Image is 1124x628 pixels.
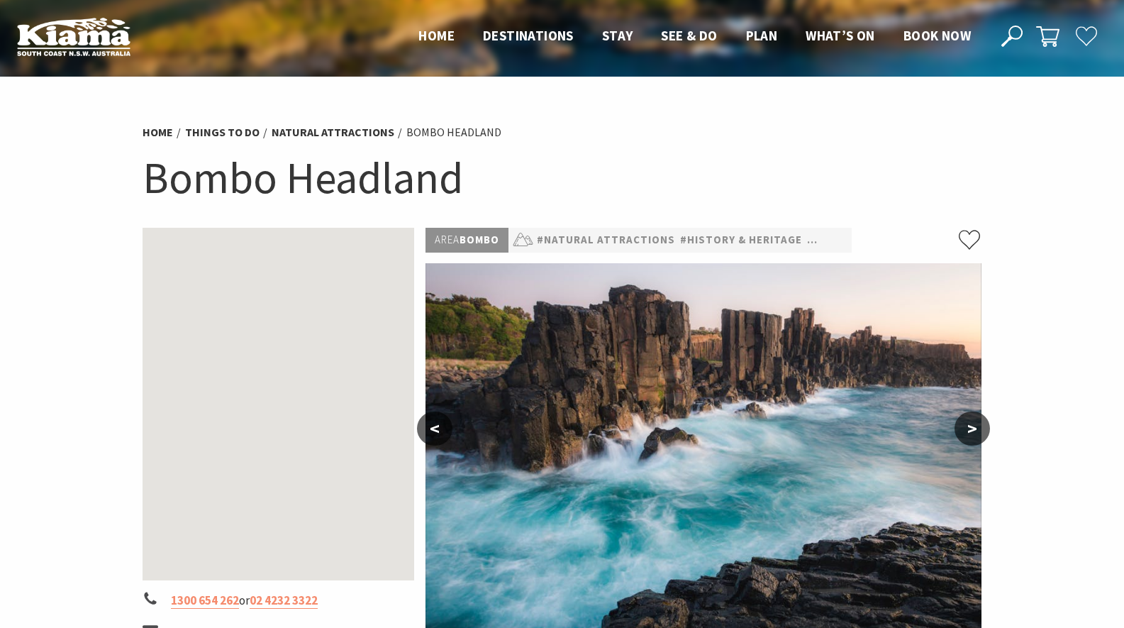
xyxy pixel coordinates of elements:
button: < [417,412,452,446]
li: or [143,591,415,610]
p: Bombo [425,228,508,253]
span: Area [435,233,460,246]
a: 1300 654 262 [171,593,239,609]
a: 02 4232 3322 [250,593,318,609]
a: #Natural Attractions [537,231,675,249]
a: Home [143,125,173,140]
span: Destinations [483,27,574,44]
li: Bombo Headland [406,123,501,142]
a: Things To Do [185,125,260,140]
span: What’s On [806,27,875,44]
img: Kiama Logo [17,17,130,56]
h1: Bombo Headland [143,149,982,206]
span: Book now [903,27,971,44]
span: Home [418,27,455,44]
nav: Main Menu [404,25,985,48]
a: Natural Attractions [272,125,394,140]
a: #History & Heritage [680,231,802,249]
span: Stay [602,27,633,44]
button: > [955,412,990,446]
span: Plan [746,27,778,44]
span: See & Do [661,27,717,44]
